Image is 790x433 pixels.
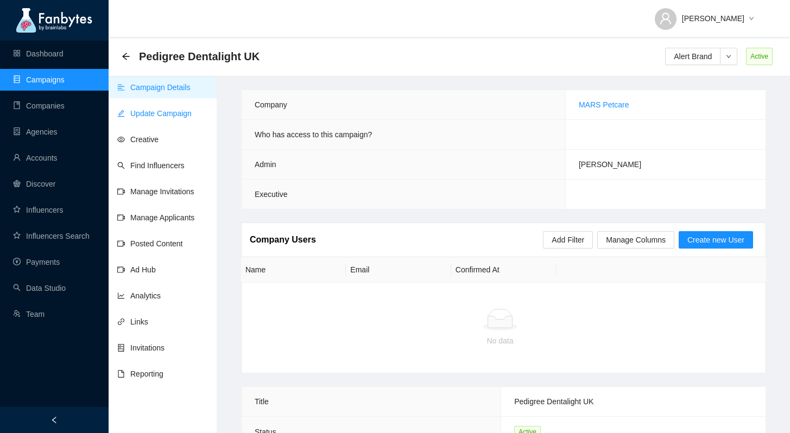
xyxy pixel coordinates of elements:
[122,52,130,61] span: arrow-left
[579,100,629,109] a: MARS Petcare
[13,49,64,58] a: appstoreDashboard
[122,52,130,61] div: Back
[117,343,165,352] a: hddInvitations
[749,16,754,22] span: down
[117,317,148,326] a: linkLinks
[117,239,183,248] a: video-cameraPosted Content
[451,257,556,283] th: Confirmed At
[255,397,269,406] span: Title
[13,75,65,84] a: databaseCampaigns
[117,83,191,92] a: align-leftCampaign Details
[117,265,156,274] a: video-cameraAd Hub
[721,54,737,59] span: down
[659,12,672,25] span: user
[255,160,276,169] span: Admin
[117,370,163,378] a: fileReporting
[579,160,641,169] span: [PERSON_NAME]
[13,154,58,162] a: userAccounts
[117,161,185,170] a: searchFind Influencers
[346,257,451,283] th: Email
[13,284,66,292] a: searchData Studio
[597,231,674,249] button: Manage Columns
[139,48,260,65] span: Pedigree Dentalight UK
[720,48,737,65] button: down
[679,231,753,249] button: Create new User
[674,50,712,62] span: Alert Brand
[255,100,287,109] span: Company
[682,12,744,24] span: [PERSON_NAME]
[13,310,45,319] a: usergroup-addTeam
[514,397,593,406] span: Pedigree Dentalight UK
[250,233,316,246] article: Company Users
[646,5,763,23] button: [PERSON_NAME]down
[117,213,194,222] a: video-cameraManage Applicants
[117,109,192,118] a: editUpdate Campaign
[543,231,593,249] button: Add Filter
[552,234,584,246] span: Add Filter
[13,258,60,266] a: pay-circlePayments
[13,206,63,214] a: starInfluencers
[665,48,721,65] button: Alert Brand
[606,234,666,246] span: Manage Columns
[117,187,194,196] a: video-cameraManage Invitations
[255,130,372,139] span: Who has access to this campaign?
[255,190,288,199] span: Executive
[250,335,750,347] div: No data
[50,416,58,424] span: left
[13,101,65,110] a: bookCompanies
[746,48,773,65] span: Active
[13,232,90,240] a: starInfluencers Search
[241,257,346,283] th: Name
[117,291,161,300] a: line-chartAnalytics
[117,135,159,144] a: eyeCreative
[13,128,58,136] a: containerAgencies
[687,234,744,246] span: Create new User
[13,180,55,188] a: radar-chartDiscover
